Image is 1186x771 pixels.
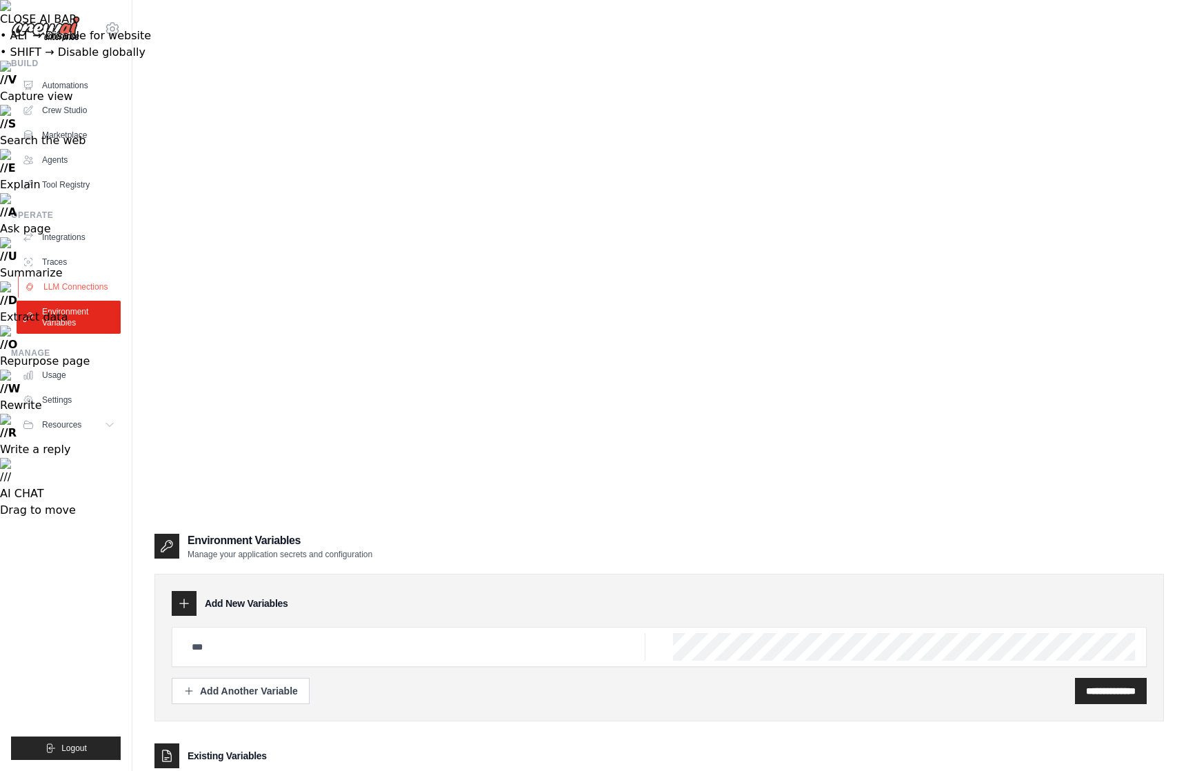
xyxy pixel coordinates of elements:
span: Logout [61,743,87,754]
button: Logout [11,737,121,760]
h3: Existing Variables [188,749,267,763]
h3: Add New Variables [205,597,288,610]
button: Add Another Variable [172,678,310,704]
h2: Environment Variables [188,532,372,549]
p: Manage your application secrets and configuration [188,549,372,560]
div: Add Another Variable [183,684,298,698]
